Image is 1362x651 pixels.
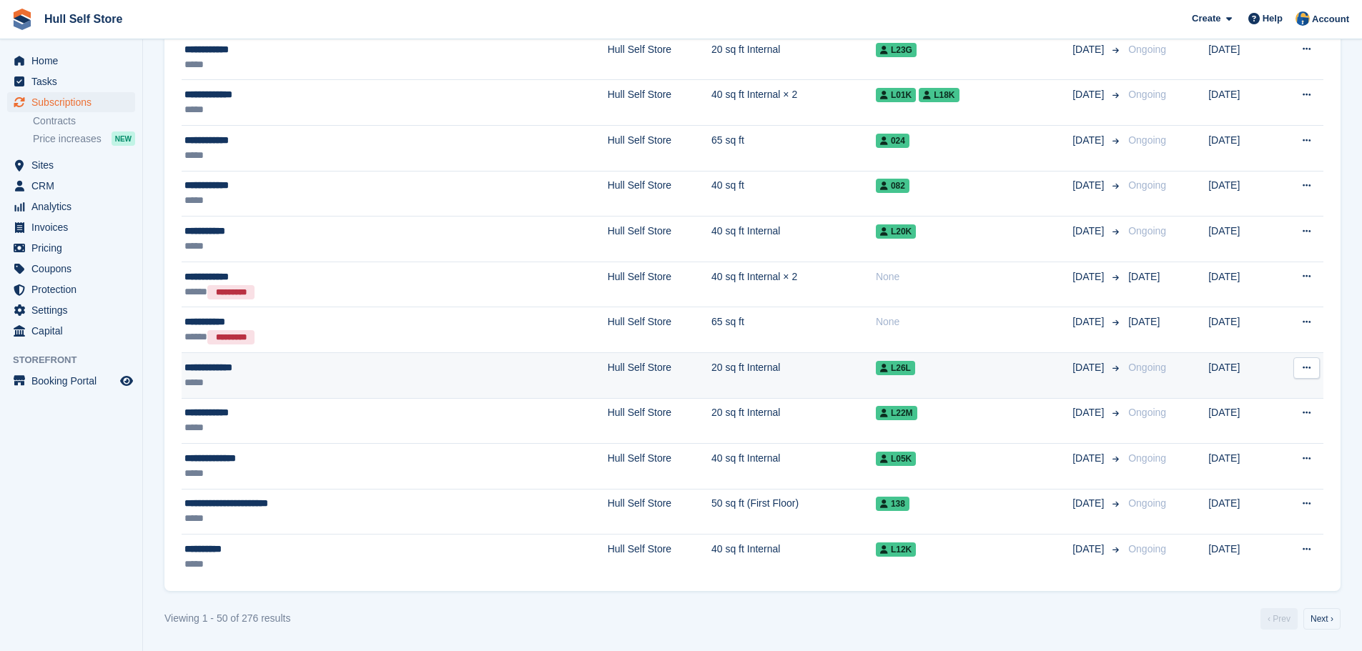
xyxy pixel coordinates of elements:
[7,71,135,91] a: menu
[1296,11,1310,26] img: Hull Self Store
[1072,314,1107,329] span: [DATE]
[31,321,117,341] span: Capital
[1072,405,1107,420] span: [DATE]
[711,444,876,490] td: 40 sq ft Internal
[608,398,711,444] td: Hull Self Store
[876,314,1072,329] div: None
[608,444,711,490] td: Hull Self Store
[7,155,135,175] a: menu
[11,9,33,30] img: stora-icon-8386f47178a22dfd0bd8f6a31ec36ba5ce8667c1dd55bd0f319d3a0aa187defe.svg
[711,171,876,217] td: 40 sq ft
[1208,80,1275,126] td: [DATE]
[711,262,876,307] td: 40 sq ft Internal × 2
[1128,452,1166,464] span: Ongoing
[1072,451,1107,466] span: [DATE]
[7,238,135,258] a: menu
[1072,178,1107,193] span: [DATE]
[1128,134,1166,146] span: Ongoing
[1208,217,1275,262] td: [DATE]
[1072,133,1107,148] span: [DATE]
[608,125,711,171] td: Hull Self Store
[31,217,117,237] span: Invoices
[711,34,876,80] td: 20 sq ft Internal
[1128,271,1160,282] span: [DATE]
[31,51,117,71] span: Home
[7,371,135,391] a: menu
[7,300,135,320] a: menu
[876,179,909,193] span: 082
[7,176,135,196] a: menu
[1208,352,1275,398] td: [DATE]
[876,134,909,148] span: 024
[1128,362,1166,373] span: Ongoing
[33,131,135,146] a: Price increases NEW
[1208,489,1275,535] td: [DATE]
[31,371,117,391] span: Booking Portal
[31,238,117,258] span: Pricing
[1072,42,1107,57] span: [DATE]
[1072,542,1107,557] span: [DATE]
[164,611,290,626] div: Viewing 1 - 50 of 276 results
[39,7,128,31] a: Hull Self Store
[33,114,135,128] a: Contracts
[876,406,917,420] span: L22M
[1208,34,1275,80] td: [DATE]
[1208,125,1275,171] td: [DATE]
[876,361,915,375] span: L26L
[876,497,909,511] span: 138
[31,71,117,91] span: Tasks
[711,489,876,535] td: 50 sq ft (First Floor)
[1072,87,1107,102] span: [DATE]
[1072,360,1107,375] span: [DATE]
[31,176,117,196] span: CRM
[876,269,1072,284] div: None
[919,88,959,102] span: L18K
[1128,225,1166,237] span: Ongoing
[608,489,711,535] td: Hull Self Store
[7,92,135,112] a: menu
[1208,398,1275,444] td: [DATE]
[1208,444,1275,490] td: [DATE]
[7,259,135,279] a: menu
[7,197,135,217] a: menu
[608,80,711,126] td: Hull Self Store
[1128,543,1166,555] span: Ongoing
[711,398,876,444] td: 20 sq ft Internal
[876,43,917,57] span: L23G
[112,131,135,146] div: NEW
[1128,316,1160,327] span: [DATE]
[1072,269,1107,284] span: [DATE]
[7,279,135,299] a: menu
[31,279,117,299] span: Protection
[1192,11,1220,26] span: Create
[876,542,916,557] span: L12K
[608,307,711,353] td: Hull Self Store
[1303,608,1341,630] a: Next
[33,132,102,146] span: Price increases
[711,80,876,126] td: 40 sq ft Internal × 2
[1128,407,1166,418] span: Ongoing
[608,171,711,217] td: Hull Self Store
[1312,12,1349,26] span: Account
[1128,44,1166,55] span: Ongoing
[1128,179,1166,191] span: Ongoing
[876,224,916,239] span: L20K
[711,125,876,171] td: 65 sq ft
[13,353,142,367] span: Storefront
[608,352,711,398] td: Hull Self Store
[31,155,117,175] span: Sites
[1128,89,1166,100] span: Ongoing
[608,217,711,262] td: Hull Self Store
[1072,496,1107,511] span: [DATE]
[608,535,711,580] td: Hull Self Store
[7,321,135,341] a: menu
[711,307,876,353] td: 65 sq ft
[7,217,135,237] a: menu
[608,34,711,80] td: Hull Self Store
[711,535,876,580] td: 40 sq ft Internal
[1128,497,1166,509] span: Ongoing
[7,51,135,71] a: menu
[31,259,117,279] span: Coupons
[31,300,117,320] span: Settings
[1258,608,1343,630] nav: Pages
